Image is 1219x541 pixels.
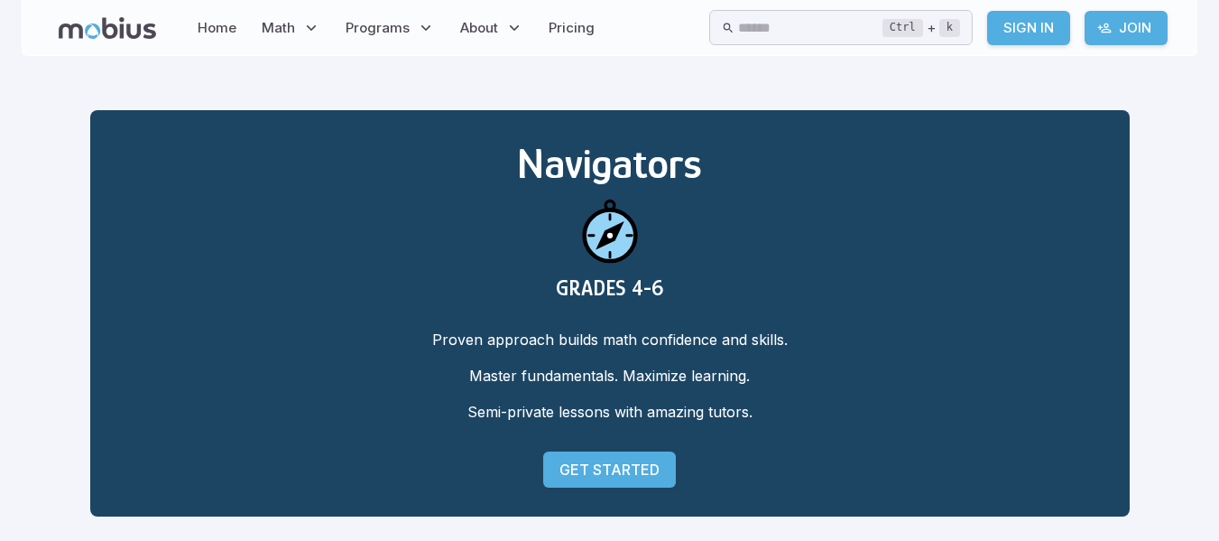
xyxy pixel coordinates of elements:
[882,17,960,39] div: +
[192,7,242,49] a: Home
[119,401,1101,423] p: Semi-private lessons with amazing tutors.
[543,7,600,49] a: Pricing
[346,18,410,38] span: Programs
[460,18,498,38] span: About
[882,19,923,37] kbd: Ctrl
[119,275,1101,300] h3: GRADES 4-6
[119,365,1101,387] p: Master fundamentals. Maximize learning.
[567,188,653,275] img: navigators icon
[543,452,676,488] a: Get Started
[1085,11,1168,45] a: Join
[939,19,960,37] kbd: k
[119,139,1101,188] h2: Navigators
[559,459,660,480] p: Get Started
[262,18,295,38] span: Math
[987,11,1070,45] a: Sign In
[119,329,1101,350] p: Proven approach builds math confidence and skills.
